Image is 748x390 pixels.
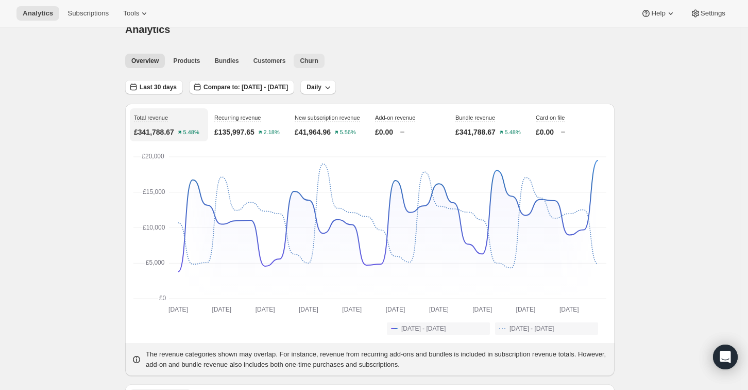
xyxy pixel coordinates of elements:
[651,9,665,18] span: Help
[516,306,536,313] text: [DATE]
[713,345,738,369] div: Open Intercom Messenger
[67,9,109,18] span: Subscriptions
[159,295,166,302] text: £0
[295,127,331,137] p: £41,964.96
[342,306,362,313] text: [DATE]
[61,6,115,21] button: Subscriptions
[131,57,159,65] span: Overview
[143,224,165,231] text: £10,000
[635,6,682,21] button: Help
[300,57,318,65] span: Churn
[23,9,53,18] span: Analytics
[375,127,393,137] p: £0.00
[701,9,725,18] span: Settings
[263,129,279,136] text: 2.18%
[375,115,415,121] span: Add-on revenue
[299,306,318,313] text: [DATE]
[509,324,554,333] span: [DATE] - [DATE]
[203,83,288,91] span: Compare to: [DATE] - [DATE]
[340,129,356,136] text: 5.56%
[146,259,165,266] text: £5,000
[173,57,200,65] span: Products
[123,9,139,18] span: Tools
[307,83,321,91] span: Daily
[401,324,446,333] span: [DATE] - [DATE]
[214,115,261,121] span: Recurring revenue
[536,115,565,121] span: Card on file
[214,57,239,65] span: Bundles
[472,306,492,313] text: [DATE]
[253,57,286,65] span: Customers
[300,80,336,94] button: Daily
[125,24,170,35] span: Analytics
[189,80,294,94] button: Compare to: [DATE] - [DATE]
[143,188,165,196] text: £15,000
[117,6,156,21] button: Tools
[146,349,608,370] p: The revenue categories shown may overlap. For instance, revenue from recurring add-ons and bundle...
[16,6,59,21] button: Analytics
[504,129,520,136] text: 5.48%
[295,115,360,121] span: New subscription revenue
[142,153,164,160] text: £20,000
[386,306,405,313] text: [DATE]
[429,306,449,313] text: [DATE]
[536,127,554,137] p: £0.00
[559,306,579,313] text: [DATE]
[212,306,231,313] text: [DATE]
[214,127,254,137] p: £135,997.65
[684,6,732,21] button: Settings
[495,322,598,335] button: [DATE] - [DATE]
[256,306,275,313] text: [DATE]
[183,129,199,136] text: 5.48%
[134,127,174,137] p: £341,788.67
[455,127,496,137] p: £341,788.67
[387,322,490,335] button: [DATE] - [DATE]
[125,80,183,94] button: Last 30 days
[134,115,168,121] span: Total revenue
[455,115,495,121] span: Bundle revenue
[168,306,188,313] text: [DATE]
[140,83,177,91] span: Last 30 days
